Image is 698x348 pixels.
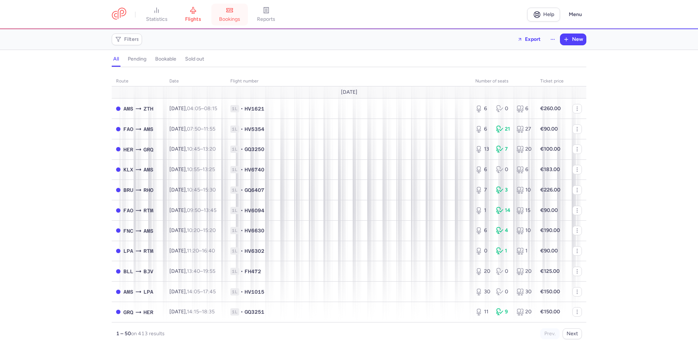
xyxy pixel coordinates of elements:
[496,146,511,153] div: 7
[204,207,216,213] time: 13:45
[202,248,215,254] time: 16:40
[187,268,215,274] span: –
[245,247,264,255] span: HV6302
[169,207,216,213] span: [DATE],
[475,247,490,255] div: 0
[123,227,133,235] span: FNC
[187,309,199,315] time: 14:15
[563,328,582,339] button: Next
[245,166,264,173] span: HV6740
[496,308,511,316] div: 9
[143,308,153,316] span: HER
[471,76,536,87] th: number of seats
[187,309,215,315] span: –
[241,186,243,194] span: •
[187,289,216,295] span: –
[187,126,201,132] time: 07:50
[230,186,239,194] span: 1L
[169,105,217,112] span: [DATE],
[517,186,532,194] div: 10
[245,146,264,153] span: GQ3250
[513,34,545,45] button: Export
[138,7,175,23] a: statistics
[187,227,216,233] span: –
[230,166,239,173] span: 1L
[475,166,490,173] div: 6
[203,146,216,152] time: 13:20
[540,309,560,315] strong: €150.00
[123,186,133,194] span: BRU
[187,248,199,254] time: 11:20
[230,268,239,275] span: 1L
[496,227,511,234] div: 4
[241,125,243,133] span: •
[241,146,243,153] span: •
[245,186,264,194] span: GQ6407
[525,36,541,42] span: Export
[143,166,153,174] span: AMS
[527,8,560,22] a: Help
[131,330,165,337] span: on 413 results
[245,207,264,214] span: HV6094
[204,105,217,112] time: 08:15
[241,308,243,316] span: •
[143,105,153,113] span: ZTH
[540,126,558,132] strong: €90.00
[128,56,146,62] h4: pending
[187,105,217,112] span: –
[187,187,200,193] time: 10:45
[540,187,560,193] strong: €226.00
[187,207,201,213] time: 09:50
[245,105,264,112] span: HV1621
[241,166,243,173] span: •
[475,186,490,194] div: 7
[241,247,243,255] span: •
[187,146,216,152] span: –
[143,247,153,255] span: RTM
[187,268,200,274] time: 13:40
[230,105,239,112] span: 1L
[187,105,201,112] time: 04:05
[241,105,243,112] span: •
[245,308,264,316] span: GQ3251
[187,289,200,295] time: 14:05
[475,207,490,214] div: 1
[517,227,532,234] div: 10
[564,8,586,22] button: Menu
[245,125,264,133] span: HV5354
[123,308,133,316] span: GRQ
[496,268,511,275] div: 0
[169,166,215,173] span: [DATE],
[475,227,490,234] div: 6
[540,248,558,254] strong: €90.00
[230,227,239,234] span: 1L
[187,227,200,233] time: 10:20
[496,207,511,214] div: 14
[123,267,133,275] span: BLL
[187,207,216,213] span: –
[341,89,357,95] span: [DATE]
[517,146,532,153] div: 20
[113,56,119,62] h4: all
[175,7,211,23] a: flights
[202,309,215,315] time: 18:35
[540,146,560,152] strong: €100.00
[143,125,153,133] span: AMS
[187,166,215,173] span: –
[203,187,216,193] time: 15:30
[475,125,490,133] div: 6
[230,125,239,133] span: 1L
[241,207,243,214] span: •
[241,288,243,295] span: •
[169,289,216,295] span: [DATE],
[169,309,215,315] span: [DATE],
[123,206,133,214] span: FAO
[517,166,532,173] div: 6
[496,125,511,133] div: 21
[230,207,239,214] span: 1L
[540,166,560,173] strong: €183.00
[517,105,532,112] div: 6
[230,146,239,153] span: 1L
[112,76,165,87] th: route
[540,105,561,112] strong: €260.00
